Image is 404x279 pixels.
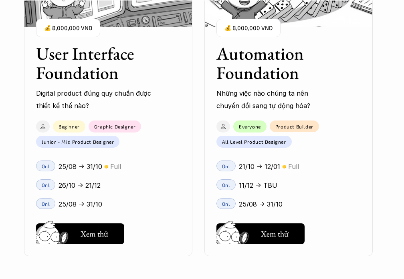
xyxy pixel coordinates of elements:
p: 🟡 [104,164,108,170]
p: 💰 8,000,000 VND [224,23,273,34]
button: Xem thử [36,223,124,244]
h3: User Interface Foundation [36,44,160,83]
h3: Automation Foundation [216,44,341,83]
p: 🟡 [282,164,286,170]
a: Xem thử [216,220,305,244]
p: Onl [222,163,230,169]
p: Onl [42,201,50,207]
p: Digital product đúng quy chuẩn được thiết kế thế nào? [36,87,152,112]
p: Onl [222,201,230,207]
p: 25/08 -> 31/10 [59,161,102,173]
p: 26/10 -> 21/12 [59,179,101,191]
h5: Xem thử [81,228,108,239]
p: Onl [42,163,50,169]
p: Full [110,161,121,173]
p: Onl [222,182,230,188]
p: 11/12 -> TBU [239,179,277,191]
h5: Xem thử [261,228,289,239]
p: 💰 8,000,000 VND [44,23,92,34]
p: 21/10 -> 12/01 [239,161,280,173]
p: Full [288,161,299,173]
p: 25/08 -> 31/10 [59,198,102,210]
button: Xem thử [216,223,305,244]
p: 25/08 -> 31/10 [239,198,283,210]
p: All Level Product Designer [222,139,286,145]
p: Onl [42,182,50,188]
p: Graphic Designer [94,124,136,129]
a: Xem thử [36,220,124,244]
p: Junior - Mid Product Designer [42,139,114,145]
p: Beginner [59,124,80,129]
p: Product Builder [275,124,313,129]
p: Everyone [239,124,261,129]
p: Những việc nào chúng ta nên chuyển đổi sang tự động hóa? [216,87,333,112]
